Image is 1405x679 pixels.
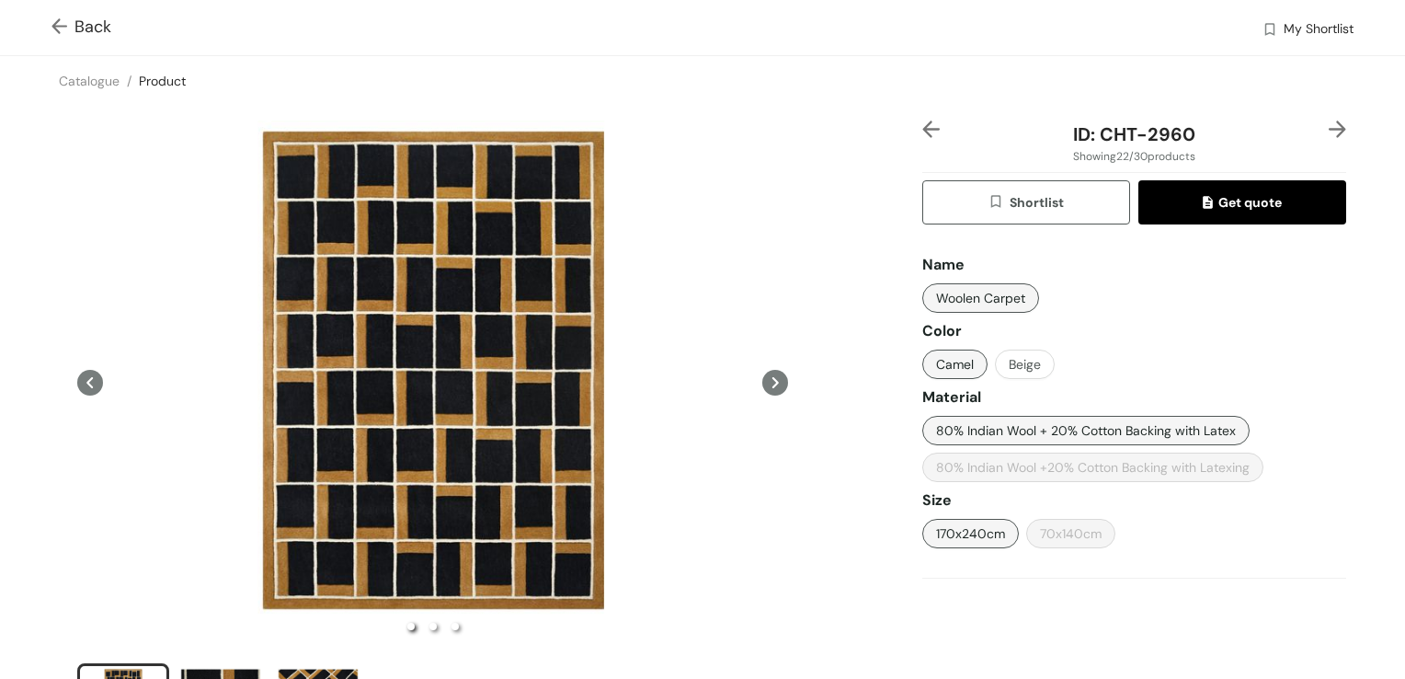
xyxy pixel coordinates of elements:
[1009,354,1041,374] span: Beige
[936,524,1005,544] span: 170x240cm
[922,247,1346,283] div: Name
[127,73,131,89] span: /
[922,121,940,138] img: left
[922,313,1346,350] div: Color
[1329,121,1346,138] img: right
[936,354,974,374] span: Camel
[51,18,74,38] img: Go back
[922,482,1346,519] div: Size
[922,416,1250,445] button: 80% Indian Wool + 20% Cotton Backing with Latex
[922,453,1263,482] button: 80% Indian Wool +20% Cotton Backing with Latexing
[995,350,1055,379] button: Beige
[922,350,988,379] button: Camel
[1138,180,1346,224] button: quoteGet quote
[1203,192,1282,213] span: Get quote
[407,623,415,630] li: slide item 1
[1026,519,1115,548] button: 70x140cm
[1073,148,1195,165] span: Showing 22 / 30 products
[1073,122,1195,146] span: ID: CHT-2960
[451,623,459,630] li: slide item 3
[988,193,1010,213] img: wishlist
[59,73,120,89] a: Catalogue
[922,519,1019,548] button: 170x240cm
[139,73,186,89] a: Product
[922,379,1346,416] div: Material
[51,15,111,40] span: Back
[936,420,1236,441] span: 80% Indian Wool + 20% Cotton Backing with Latex
[1284,19,1354,41] span: My Shortlist
[429,623,437,630] li: slide item 2
[988,192,1064,213] span: Shortlist
[922,180,1130,224] button: wishlistShortlist
[936,288,1025,308] span: Woolen Carpet
[1262,21,1278,40] img: wishlist
[1203,196,1218,213] img: quote
[922,283,1039,313] button: Woolen Carpet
